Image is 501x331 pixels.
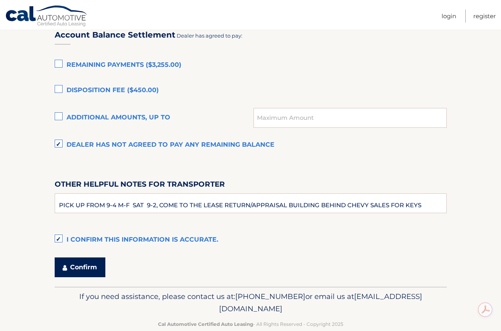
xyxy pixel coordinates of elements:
[55,178,225,193] label: Other helpful notes for transporter
[473,9,496,23] a: Register
[5,5,88,28] a: Cal Automotive
[60,320,442,328] p: - All Rights Reserved - Copyright 2025
[235,292,305,301] span: [PHONE_NUMBER]
[55,110,254,126] label: Additional amounts, up to
[442,9,456,23] a: Login
[177,32,242,39] span: Dealer has agreed to pay:
[253,108,446,128] input: Maximum Amount
[55,30,175,40] h3: Account Balance Settlement
[55,57,447,73] label: Remaining Payments ($3,255.00)
[55,137,447,153] label: Dealer has not agreed to pay any remaining balance
[158,321,253,327] strong: Cal Automotive Certified Auto Leasing
[60,290,442,316] p: If you need assistance, please contact us at: or email us at
[55,257,105,277] button: Confirm
[55,83,447,98] label: Disposition Fee ($450.00)
[55,232,447,248] label: I confirm this information is accurate.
